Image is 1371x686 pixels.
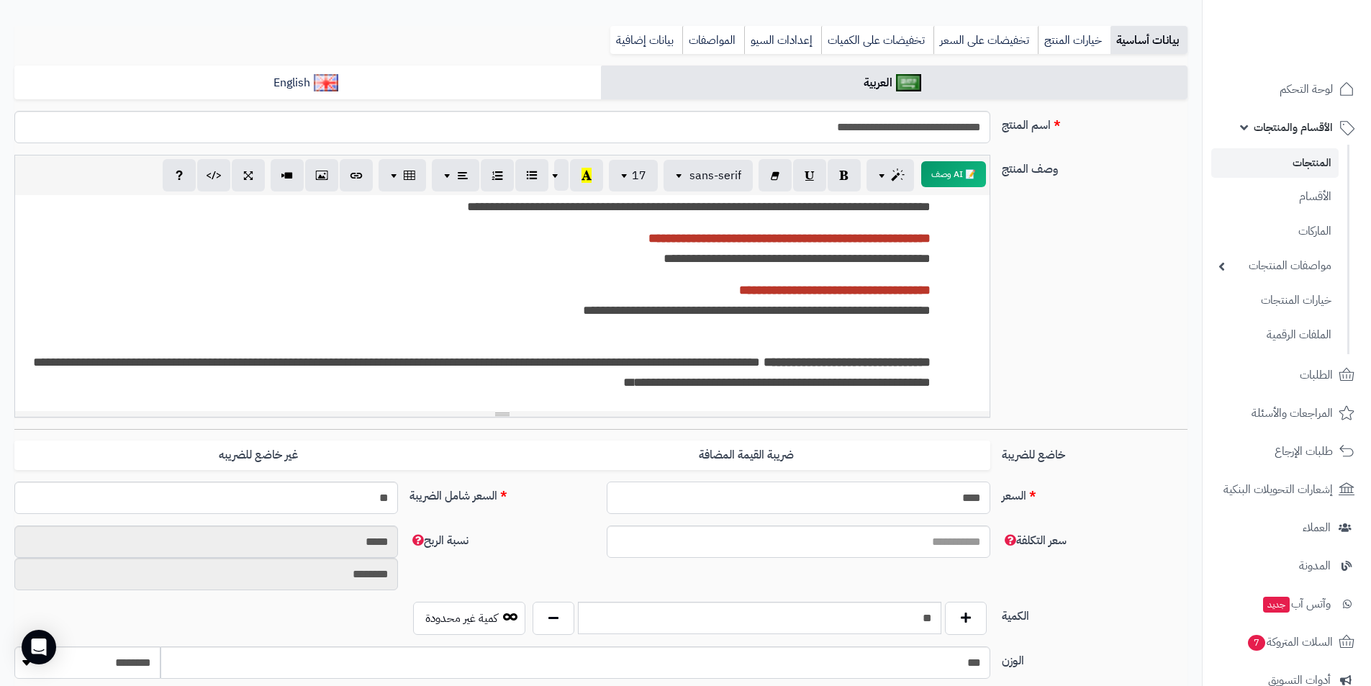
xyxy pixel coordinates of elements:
label: السعر [996,482,1193,505]
span: sans-serif [689,167,741,184]
a: السلات المتروكة7 [1211,625,1362,659]
span: الطلبات [1300,365,1333,385]
span: 7 [1247,634,1266,651]
a: تخفيضات على السعر [933,26,1038,55]
img: العربية [896,74,921,91]
a: خيارات المنتج [1038,26,1110,55]
a: الأقسام [1211,181,1339,212]
a: خيارات المنتجات [1211,285,1339,316]
a: المنتجات [1211,148,1339,178]
a: وآتس آبجديد [1211,587,1362,621]
label: اسم المنتج [996,111,1193,134]
label: وصف المنتج [996,155,1193,178]
label: غير خاضع للضريبه [14,441,502,470]
img: logo-2.png [1273,17,1357,48]
label: الكمية [996,602,1193,625]
span: لوحة التحكم [1280,79,1333,99]
a: إشعارات التحويلات البنكية [1211,472,1362,507]
span: وآتس آب [1262,594,1331,614]
a: طلبات الإرجاع [1211,434,1362,469]
a: بيانات إضافية [610,26,682,55]
span: سعر التكلفة [1002,532,1067,549]
img: English [314,74,339,91]
a: إعدادات السيو [744,26,821,55]
a: العربية [601,66,1187,101]
span: نسبة الربح [410,532,469,549]
a: لوحة التحكم [1211,72,1362,107]
a: بيانات أساسية [1110,26,1187,55]
button: 📝 AI وصف [921,161,986,187]
button: 17 [609,160,658,191]
a: English [14,66,601,101]
a: المواصفات [682,26,744,55]
span: إشعارات التحويلات البنكية [1223,479,1333,500]
a: الطلبات [1211,358,1362,392]
label: ضريبة القيمة المضافة [502,441,990,470]
label: الوزن [996,646,1193,669]
a: المراجعات والأسئلة [1211,396,1362,430]
a: العملاء [1211,510,1362,545]
span: المدونة [1299,556,1331,576]
div: Open Intercom Messenger [22,630,56,664]
span: 17 [632,167,646,184]
span: السلات المتروكة [1246,632,1333,652]
span: العملاء [1303,518,1331,538]
span: طلبات الإرجاع [1275,441,1333,461]
label: السعر شامل الضريبة [404,482,601,505]
a: المدونة [1211,549,1362,583]
a: مواصفات المنتجات [1211,251,1339,281]
label: خاضع للضريبة [996,441,1193,464]
span: الأقسام والمنتجات [1254,117,1333,137]
a: الملفات الرقمية [1211,320,1339,351]
span: جديد [1263,597,1290,613]
button: sans-serif [664,160,753,191]
a: الماركات [1211,216,1339,247]
a: تخفيضات على الكميات [821,26,933,55]
span: المراجعات والأسئلة [1252,403,1333,423]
